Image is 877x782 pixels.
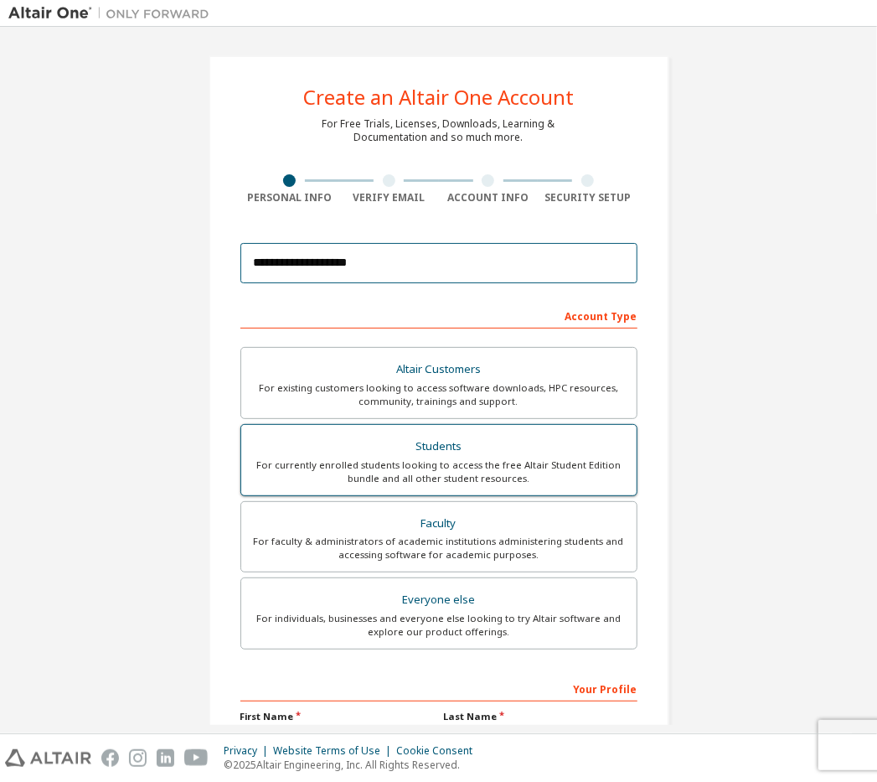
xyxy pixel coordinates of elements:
[339,191,439,205] div: Verify Email
[8,5,218,22] img: Altair One
[129,749,147,767] img: instagram.svg
[538,191,637,205] div: Security Setup
[303,87,574,107] div: Create an Altair One Account
[240,191,340,205] div: Personal Info
[224,744,273,758] div: Privacy
[251,512,627,536] div: Faculty
[322,117,555,144] div: For Free Trials, Licenses, Downloads, Learning & Documentation and so much more.
[439,191,539,205] div: Account Info
[396,744,482,758] div: Cookie Consent
[251,612,627,639] div: For individuals, businesses and everyone else looking to try Altair software and explore our prod...
[273,744,396,758] div: Website Terms of Use
[224,758,482,772] p: © 2025 Altair Engineering, Inc. All Rights Reserved.
[251,458,627,485] div: For currently enrolled students looking to access the free Altair Student Edition bundle and all ...
[240,675,637,702] div: Your Profile
[444,710,637,723] label: Last Name
[157,749,174,767] img: linkedin.svg
[5,749,91,767] img: altair_logo.svg
[240,302,637,329] div: Account Type
[184,749,209,767] img: youtube.svg
[251,588,627,612] div: Everyone else
[251,381,627,408] div: For existing customers looking to access software downloads, HPC resources, community, trainings ...
[251,535,627,562] div: For faculty & administrators of academic institutions administering students and accessing softwa...
[251,358,627,381] div: Altair Customers
[101,749,119,767] img: facebook.svg
[240,710,434,723] label: First Name
[251,435,627,458] div: Students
